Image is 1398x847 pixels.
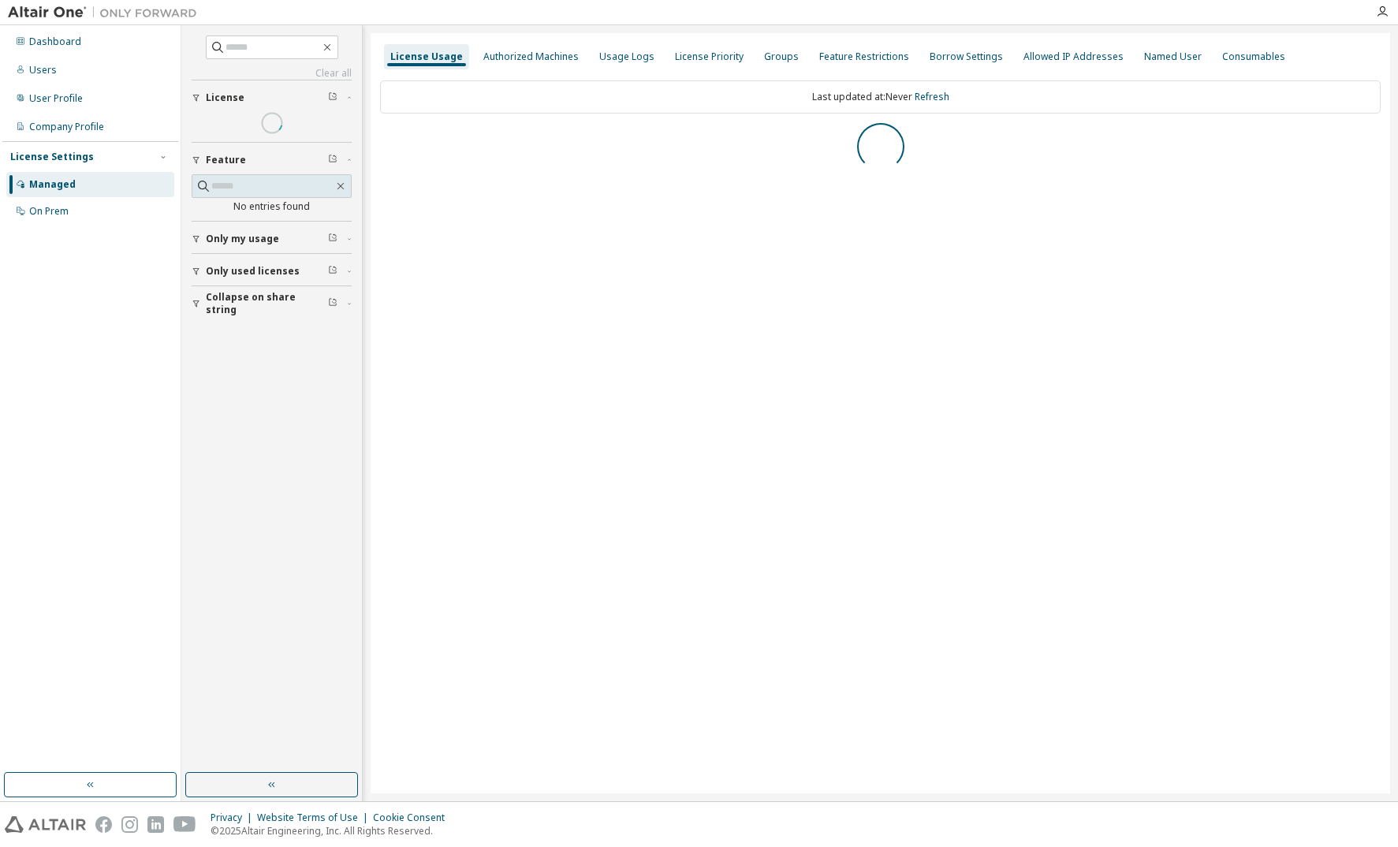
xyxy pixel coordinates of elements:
[206,265,300,278] span: Only used licenses
[10,151,94,163] div: License Settings
[29,205,69,218] div: On Prem
[192,222,352,256] button: Only my usage
[206,154,246,166] span: Feature
[192,254,352,289] button: Only used licenses
[147,816,164,833] img: linkedin.svg
[328,233,337,245] span: Clear filter
[915,90,949,103] a: Refresh
[29,92,83,105] div: User Profile
[380,80,1381,114] div: Last updated at: Never
[192,286,352,321] button: Collapse on share string
[121,816,138,833] img: instagram.svg
[328,297,337,310] span: Clear filter
[328,91,337,104] span: Clear filter
[764,50,799,63] div: Groups
[206,291,328,316] span: Collapse on share string
[192,80,352,115] button: License
[206,91,244,104] span: License
[206,233,279,245] span: Only my usage
[1222,50,1285,63] div: Consumables
[29,178,76,191] div: Managed
[173,816,196,833] img: youtube.svg
[29,35,81,48] div: Dashboard
[819,50,909,63] div: Feature Restrictions
[29,121,104,133] div: Company Profile
[95,816,112,833] img: facebook.svg
[373,812,454,824] div: Cookie Consent
[483,50,579,63] div: Authorized Machines
[328,265,337,278] span: Clear filter
[5,816,86,833] img: altair_logo.svg
[211,824,454,838] p: © 2025 Altair Engineering, Inc. All Rights Reserved.
[930,50,1003,63] div: Borrow Settings
[192,143,352,177] button: Feature
[599,50,654,63] div: Usage Logs
[328,154,337,166] span: Clear filter
[675,50,744,63] div: License Priority
[257,812,373,824] div: Website Terms of Use
[211,812,257,824] div: Privacy
[1144,50,1202,63] div: Named User
[390,50,463,63] div: License Usage
[1023,50,1124,63] div: Allowed IP Addresses
[8,5,205,21] img: Altair One
[192,200,352,213] div: No entries found
[29,64,57,76] div: Users
[192,67,352,80] a: Clear all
